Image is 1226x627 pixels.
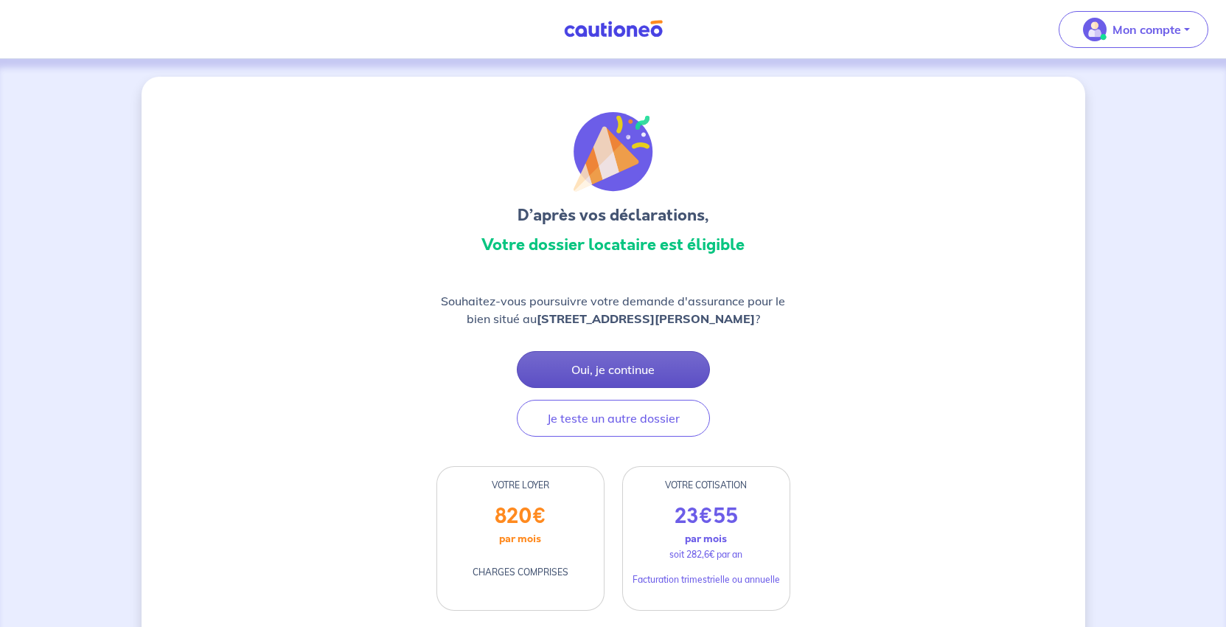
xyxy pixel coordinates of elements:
[675,504,738,529] p: 23
[473,566,568,579] p: CHARGES COMPRISES
[437,479,604,492] div: VOTRE LOYER
[699,502,713,531] span: €
[1112,21,1181,38] p: Mon compte
[495,504,546,529] p: 820 €
[499,529,541,548] p: par mois
[1083,18,1107,41] img: illu_account_valid_menu.svg
[436,233,790,257] h3: Votre dossier locataire est éligible
[713,502,738,531] span: 55
[1059,11,1208,48] button: illu_account_valid_menu.svgMon compte
[436,292,790,328] p: Souhaitez-vous poursuivre votre demande d'assurance pour le bien situé au ?
[669,548,742,561] p: soit 282,6€ par an
[574,112,653,192] img: illu_congratulation.svg
[558,20,669,38] img: Cautioneo
[685,529,727,548] p: par mois
[517,351,710,388] button: Oui, je continue
[436,204,790,227] h3: D’après vos déclarations,
[623,479,790,492] div: VOTRE COTISATION
[537,311,755,326] strong: [STREET_ADDRESS][PERSON_NAME]
[517,400,710,437] button: Je teste un autre dossier
[633,573,780,586] p: Facturation trimestrielle ou annuelle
